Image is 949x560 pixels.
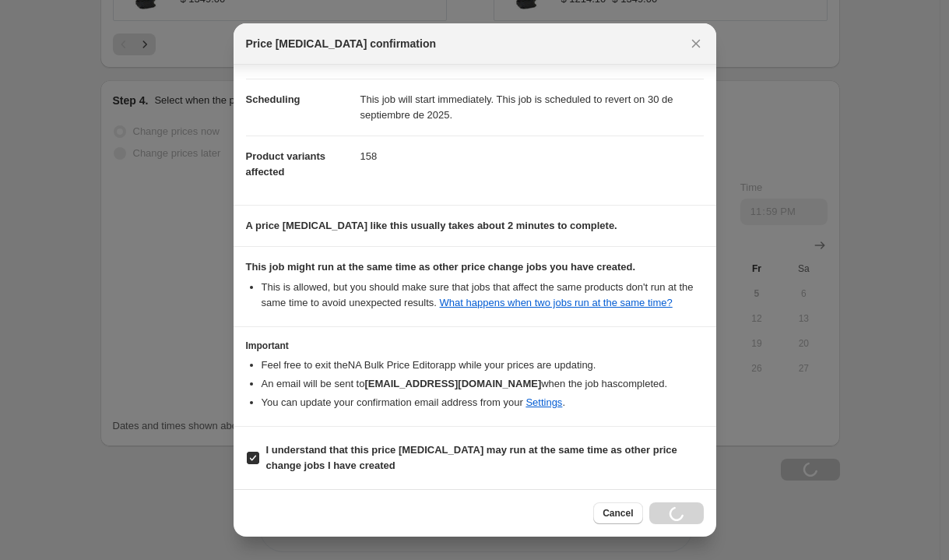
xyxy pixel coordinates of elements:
b: I understand that this price [MEDICAL_DATA] may run at the same time as other price change jobs I... [266,444,677,471]
span: Scheduling [246,93,301,105]
a: What happens when two jobs run at the same time? [440,297,673,308]
button: Close [685,33,707,55]
span: Price [MEDICAL_DATA] confirmation [246,36,437,51]
span: Product variants affected [246,150,326,178]
span: Cancel [603,507,633,519]
button: Cancel [593,502,642,524]
dd: This job will start immediately. This job is scheduled to revert on 30 de septiembre de 2025. [360,79,704,136]
dd: 158 [360,136,704,177]
li: You can update your confirmation email address from your . [262,395,704,410]
b: [EMAIL_ADDRESS][DOMAIN_NAME] [364,378,541,389]
li: An email will be sent to when the job has completed . [262,376,704,392]
li: This is allowed, but you should make sure that jobs that affect the same products don ' t run at ... [262,280,704,311]
h3: Important [246,340,704,352]
b: A price [MEDICAL_DATA] like this usually takes about 2 minutes to complete. [246,220,617,231]
li: Feel free to exit the NA Bulk Price Editor app while your prices are updating. [262,357,704,373]
b: This job might run at the same time as other price change jobs you have created. [246,261,636,273]
a: Settings [525,396,562,408]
